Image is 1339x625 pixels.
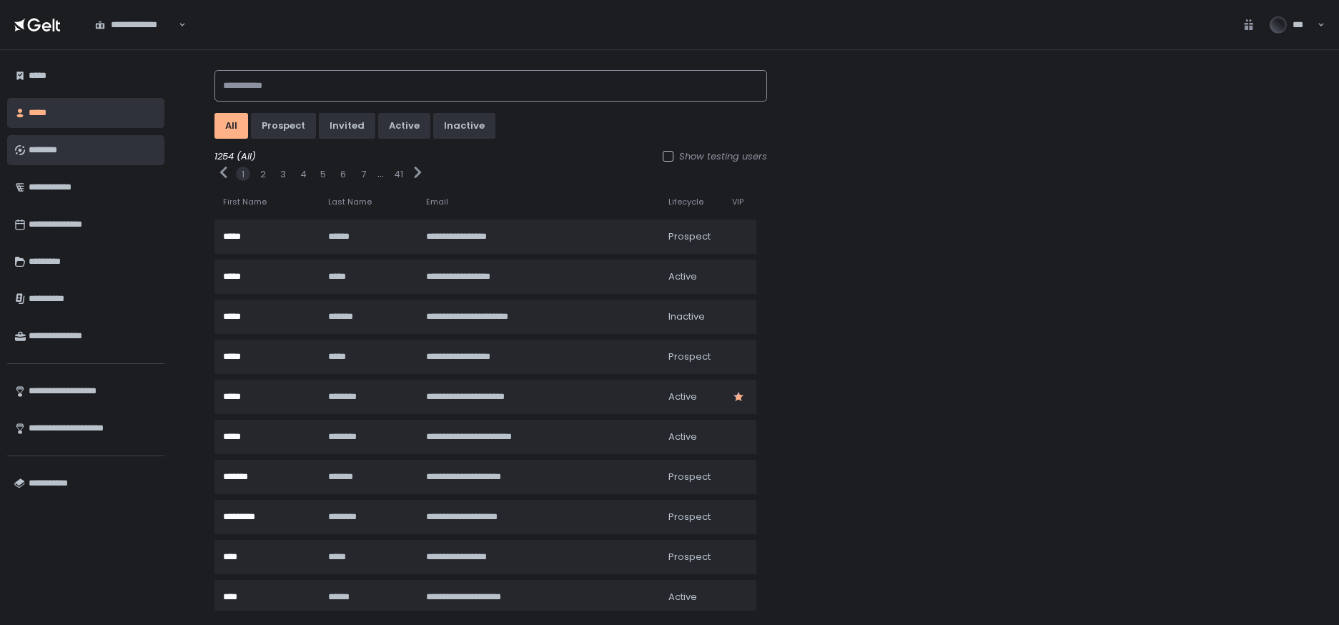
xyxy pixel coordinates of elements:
[328,197,372,207] span: Last Name
[214,150,767,163] div: 1254 (All)
[668,591,697,604] span: active
[361,168,366,181] button: 7
[225,119,237,132] div: All
[260,168,266,181] button: 2
[319,113,375,139] button: invited
[378,113,430,139] button: active
[444,119,485,132] div: inactive
[394,168,403,181] button: 41
[668,390,697,403] span: active
[732,197,743,207] span: VIP
[668,230,711,243] span: prospect
[280,168,286,181] button: 3
[668,310,705,323] span: inactive
[668,430,697,443] span: active
[214,113,248,139] button: All
[668,551,711,564] span: prospect
[668,511,711,523] span: prospect
[300,168,307,181] button: 4
[668,270,697,283] span: active
[86,9,186,41] div: Search for option
[223,197,267,207] span: First Name
[389,119,420,132] div: active
[262,119,305,132] div: prospect
[320,168,326,181] button: 5
[668,471,711,483] span: prospect
[251,113,316,139] button: prospect
[433,113,495,139] button: inactive
[242,168,244,181] button: 1
[330,119,365,132] div: invited
[377,167,384,180] div: ...
[668,350,711,363] span: prospect
[340,168,346,181] button: 6
[668,197,703,207] span: Lifecycle
[426,197,448,207] span: Email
